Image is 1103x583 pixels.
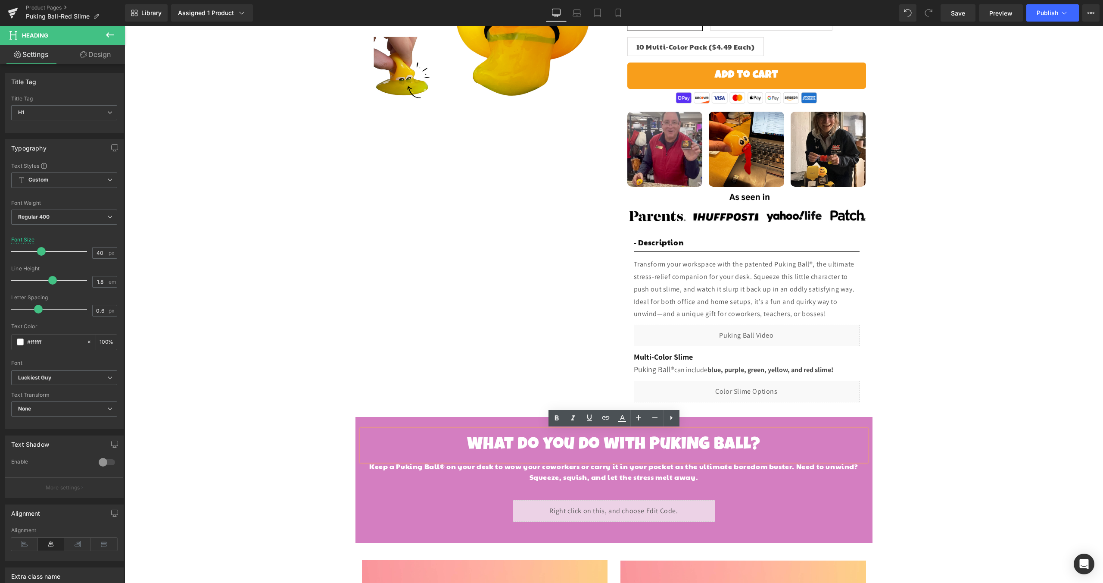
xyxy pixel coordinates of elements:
[550,339,583,348] span: can include
[27,337,82,347] input: Color
[26,4,125,11] a: Product Pages
[109,279,116,285] span: em
[11,140,47,152] div: Typography
[11,96,117,102] div: Title Tag
[46,484,80,492] p: More settings
[1037,9,1058,16] span: Publish
[509,212,735,221] h1: - Description
[1082,4,1100,22] button: More
[920,4,937,22] button: Redo
[11,568,60,580] div: Extra class name
[141,9,162,17] span: Library
[11,323,117,329] div: Text Color
[11,527,117,533] div: Alignment
[11,73,37,85] div: Title Tag
[18,109,24,116] b: H1
[22,32,48,39] span: Heading
[989,9,1013,18] span: Preview
[26,13,90,20] span: Puking Ball-Red Slime
[587,4,608,22] a: Tablet
[951,9,965,18] span: Save
[11,458,90,467] div: Enable
[509,338,735,351] p: Puking Ball®
[5,477,123,498] button: More settings
[509,232,735,295] p: Transform your workspace with the patented Puking Ball®, the ultimate stress-relief companion for...
[11,162,117,169] div: Text Styles
[64,45,127,64] a: Design
[509,326,568,336] span: Multi-Color Slime
[125,4,168,22] a: New Library
[96,335,117,350] div: %
[237,435,742,457] p: Keep a Puking Ball® on your desk to wow your coworkers or carry it in your pocket as the ultimate...
[1026,4,1079,22] button: Publish
[18,374,51,382] i: Luckiest Guy
[109,250,116,256] span: px
[608,4,629,22] a: Mobile
[567,4,587,22] a: Laptop
[237,404,742,435] h1: What do you do with PukiNG Ball?
[899,4,916,22] button: Undo
[18,405,31,412] b: None
[11,436,49,448] div: Text Shadow
[11,505,41,517] div: Alignment
[546,4,567,22] a: Desktop
[583,339,709,348] strong: blue, purple, green, yellow, and red slime!
[11,392,117,398] div: Text Transform
[18,213,50,220] b: Regular 400
[109,308,116,313] span: px
[28,176,48,184] b: Custom
[512,12,630,30] span: 10 Multi-Color Pack ($4.49 Each)
[979,4,1023,22] a: Preview
[503,37,742,63] button: Add to cart
[11,266,117,272] div: Line Height
[11,237,35,243] div: Font Size
[11,200,117,206] div: Font Weight
[11,360,117,366] div: Font
[1074,554,1094,574] div: Open Intercom Messenger
[178,9,246,17] div: Assigned 1 Product
[11,295,117,301] div: Letter Spacing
